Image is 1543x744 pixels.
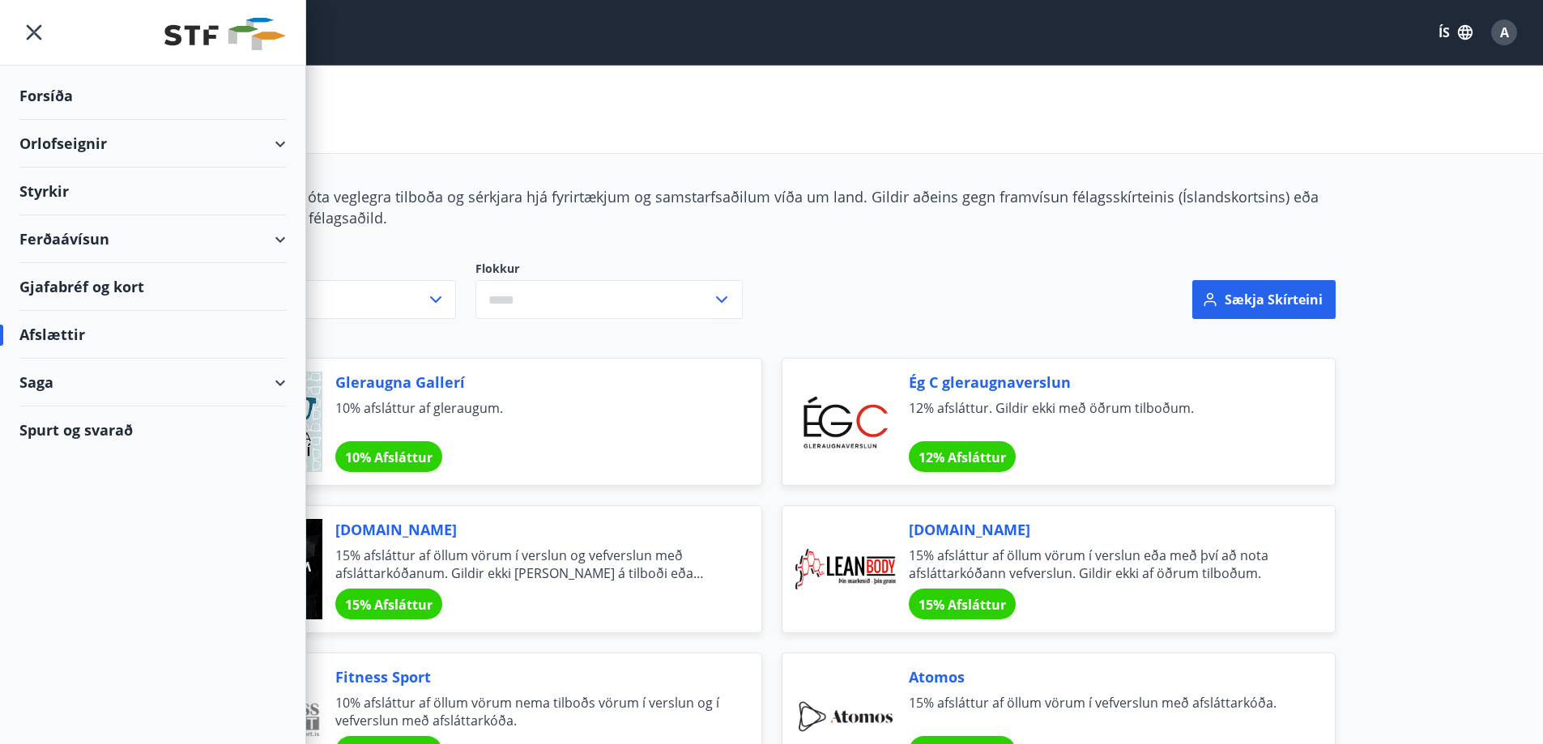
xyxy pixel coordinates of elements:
span: 15% afsláttur af öllum vörum í verslun og vefverslun með afsláttarkóðanum. Gildir ekki [PERSON_NA... [335,546,722,582]
span: Atomos [909,666,1296,687]
span: 10% afsláttur af gleraugum. [335,399,722,435]
span: 12% afsláttur. Gildir ekki með öðrum tilboðum. [909,399,1296,435]
button: A [1485,13,1524,52]
span: Gleraugna Gallerí [335,372,722,393]
span: 15% Afsláttur [345,596,433,614]
span: Svæði [208,261,456,280]
div: Forsíða [19,72,286,120]
img: union_logo [164,18,286,50]
div: Saga [19,359,286,406]
label: Flokkur [475,261,743,277]
span: 15% afsláttur af öllum vörum í verslun eða með því að nota afsláttarkóðann vefverslun. Gildir ekk... [909,546,1296,582]
button: menu [19,18,49,47]
button: ÍS [1430,18,1481,47]
span: 10% afsláttur af öllum vörum nema tilboðs vörum í verslun og í vefverslun með afsláttarkóða. [335,694,722,729]
span: 10% Afsláttur [345,449,433,466]
span: Ég C gleraugnaverslun [909,372,1296,393]
div: Ferðaávísun [19,215,286,263]
div: Afslættir [19,311,286,359]
span: [DOMAIN_NAME] [335,519,722,540]
span: 15% Afsláttur [919,596,1006,614]
span: 12% Afsláttur [919,449,1006,466]
div: Orlofseignir [19,120,286,168]
div: Spurt og svarað [19,406,286,453]
span: [DOMAIN_NAME] [909,519,1296,540]
div: Gjafabréf og kort [19,263,286,311]
span: Félagsmenn njóta veglegra tilboða og sérkjara hjá fyrirtækjum og samstarfsaðilum víða um land. Gi... [208,187,1319,227]
span: 15% afsláttur af öllum vörum í vefverslun með afsláttarkóða. [909,694,1296,729]
div: Styrkir [19,168,286,215]
span: Fitness Sport [335,666,722,687]
button: Sækja skírteini [1192,280,1336,319]
span: A [1500,23,1509,41]
button: Allt [208,280,456,319]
